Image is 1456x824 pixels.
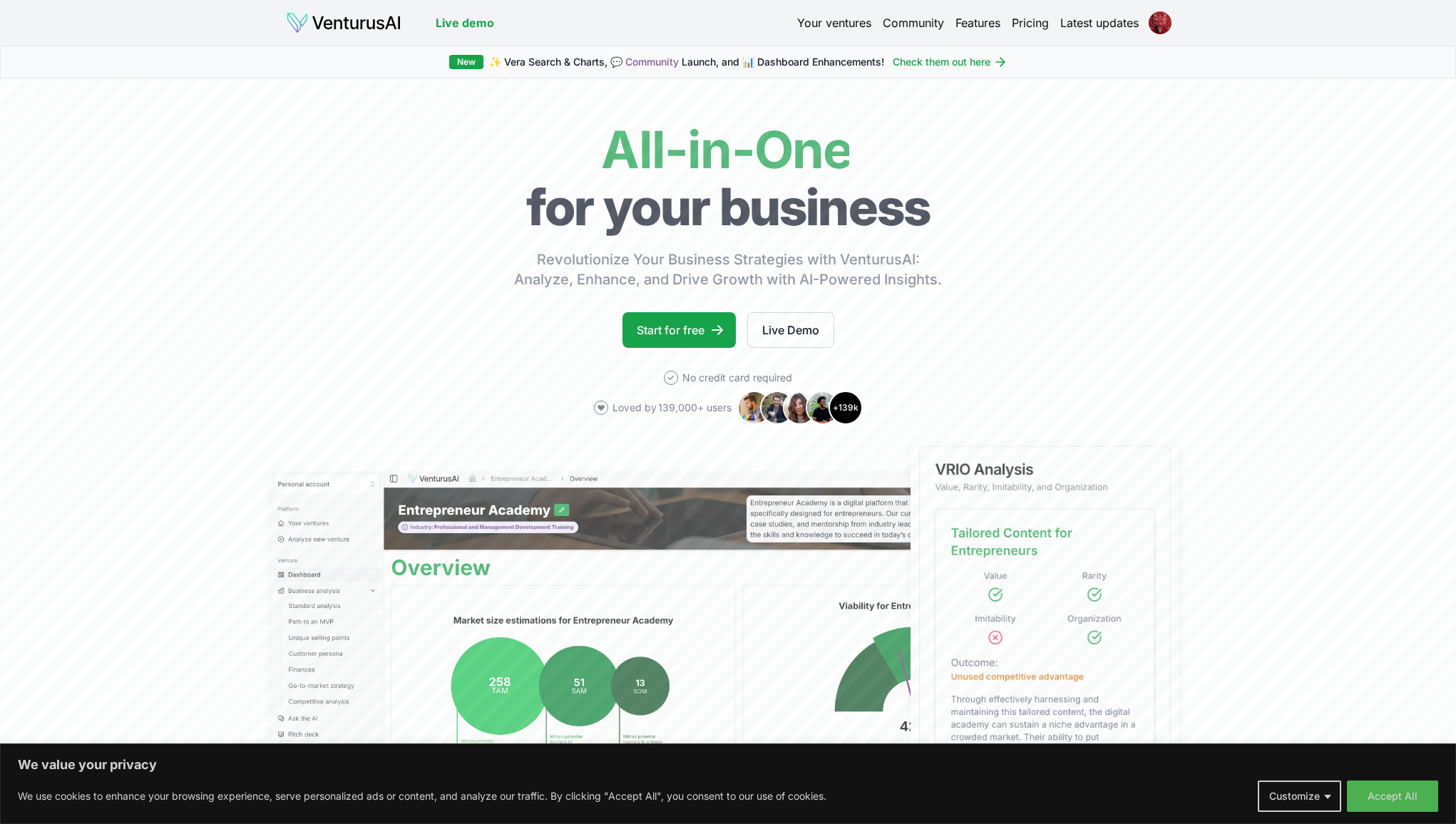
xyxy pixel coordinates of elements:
a: Community [883,14,944,31]
p: We value your privacy [18,756,1438,773]
button: Accept All [1347,781,1438,812]
a: Start for free [622,312,736,348]
img: logo [286,11,401,34]
a: Features [955,14,1000,31]
a: Pricing [1012,14,1049,31]
button: Customize [1258,781,1341,812]
p: We use cookies to enhance your browsing experience, serve personalized ads or content, and analyz... [18,788,826,805]
a: Live Demo [747,312,834,348]
a: Community [625,56,679,68]
a: Latest updates [1060,14,1139,31]
img: Avatar 3 [783,391,817,425]
img: ACg8ocJwzvBlpf4c7kdkaxwjh4nDMlmoJYDH_JxM3xN7FnOMzNdDuAd3=s96-c [1149,11,1172,34]
a: Check them out here [893,55,1008,69]
img: Avatar 1 [737,391,771,425]
div: New [449,55,483,69]
img: Avatar 4 [806,391,840,425]
a: Your ventures [797,14,871,31]
a: Live demo [436,14,494,31]
span: ✨ Vera Search & Charts, 💬 Launch, and 📊 Dashboard Enhancements! [489,55,884,69]
img: Avatar 2 [760,391,794,425]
